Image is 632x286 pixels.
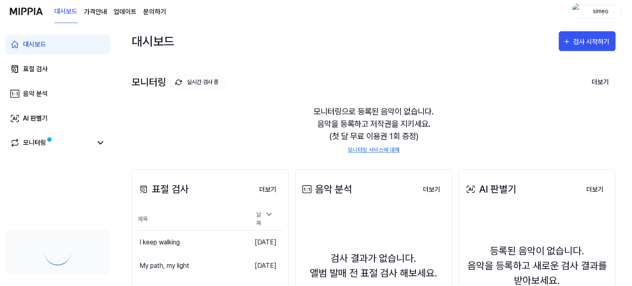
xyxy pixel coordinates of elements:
[171,75,225,89] button: 실시간 검사 중
[573,37,611,47] div: 검사 시작하기
[139,237,180,247] div: I keep walking
[348,146,400,154] a: 모니터링 서비스에 대해
[10,138,92,148] a: 모니터링
[585,74,616,91] button: 더보기
[310,251,437,281] div: 검사 결과가 없습니다. 앨범 발매 전 표절 검사 해보세요.
[246,231,283,254] td: [DATE]
[139,261,189,271] div: My path, my light
[580,181,610,198] button: 더보기
[253,181,283,198] button: 더보기
[137,182,189,197] div: 표절 검사
[5,109,110,128] a: AI 판별기
[585,7,617,16] div: simeo
[23,64,48,74] div: 표절 검사
[114,7,137,17] a: 업데이트
[5,59,110,79] a: 표절 검사
[23,114,48,123] div: AI 판별기
[54,0,77,23] a: 대시보드
[5,35,110,54] a: 대시보드
[246,254,283,278] td: [DATE]
[143,7,166,17] a: 문의하기
[253,208,276,230] div: 날짜
[132,31,174,51] div: 대시보드
[416,181,447,198] button: 더보기
[175,79,182,86] img: monitoring Icon
[84,7,107,17] a: 가격안내
[464,182,516,197] div: AI 판별기
[132,75,225,89] div: 모니터링
[300,182,352,197] div: 음악 분석
[23,40,46,49] div: 대시보드
[132,95,616,164] div: 모니터링으로 등록된 음악이 없습니다. 음악을 등록하고 저작권을 지키세요. (첫 달 무료 이용권 1회 증정)
[5,84,110,104] a: 음악 분석
[23,89,48,99] div: 음악 분석
[569,5,622,19] button: profilesimeo
[137,207,246,231] th: 제목
[572,3,582,20] img: profile
[23,138,46,148] div: 모니터링
[559,31,616,51] button: 검사 시작하기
